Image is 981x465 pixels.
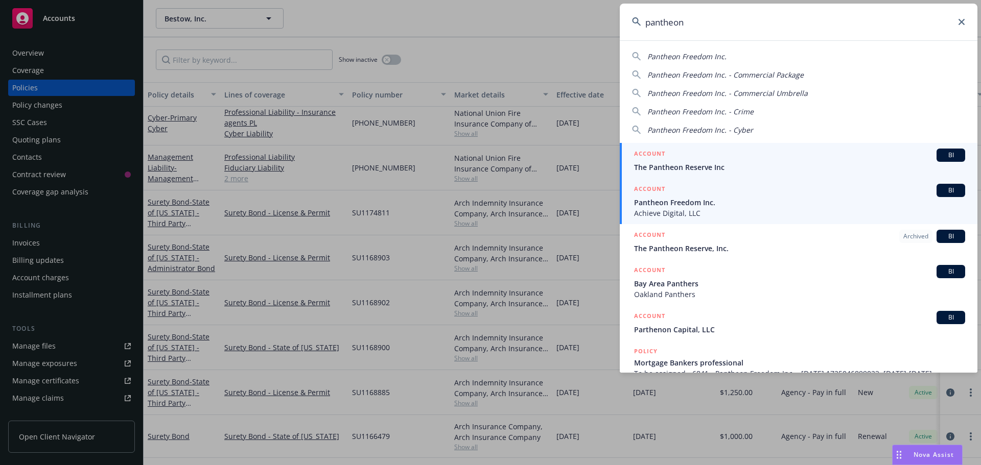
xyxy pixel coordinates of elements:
[634,265,665,277] h5: ACCOUNT
[620,259,977,305] a: ACCOUNTBIBay Area PanthersOakland Panthers
[620,178,977,224] a: ACCOUNTBIPantheon Freedom Inc.Achieve Digital, LLC
[892,445,963,465] button: Nova Assist
[647,107,754,116] span: Pantheon Freedom Inc. - Crime
[634,289,965,300] span: Oakland Panthers
[634,197,965,208] span: Pantheon Freedom Inc.
[620,305,977,340] a: ACCOUNTBIParthenon Capital, LLC
[647,70,804,80] span: Pantheon Freedom Inc. - Commercial Package
[634,184,665,196] h5: ACCOUNT
[634,346,658,356] h5: POLICY
[620,143,977,178] a: ACCOUNTBIThe Pantheon Reserve Inc
[914,450,954,459] span: Nova Assist
[634,230,665,242] h5: ACCOUNT
[634,278,965,289] span: Bay Area Panthers
[634,208,965,218] span: Achieve Digital, LLC
[634,324,965,335] span: Parthenon Capital, LLC
[941,232,961,241] span: BI
[903,232,928,241] span: Archived
[620,224,977,259] a: ACCOUNTArchivedBIThe Pantheon Reserve, Inc.
[634,357,965,368] span: Mortgage Bankers professional
[941,267,961,276] span: BI
[941,151,961,160] span: BI
[647,125,753,135] span: Pantheon Freedom Inc. - Cyber
[893,445,905,464] div: Drag to move
[634,149,665,161] h5: ACCOUNT
[620,340,977,384] a: POLICYMortgage Bankers professionalTo be assigned - 6841 - Pantheon Freedom Inc. - [DATE] 1725046...
[941,186,961,195] span: BI
[647,88,808,98] span: Pantheon Freedom Inc. - Commercial Umbrella
[634,368,965,379] span: To be assigned - 6841 - Pantheon Freedom Inc. - [DATE] 1725046899023, [DATE]-[DATE]
[634,162,965,173] span: The Pantheon Reserve Inc
[620,4,977,40] input: Search...
[634,311,665,323] h5: ACCOUNT
[941,313,961,322] span: BI
[647,52,727,61] span: Pantheon Freedom Inc.
[634,243,965,254] span: The Pantheon Reserve, Inc.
